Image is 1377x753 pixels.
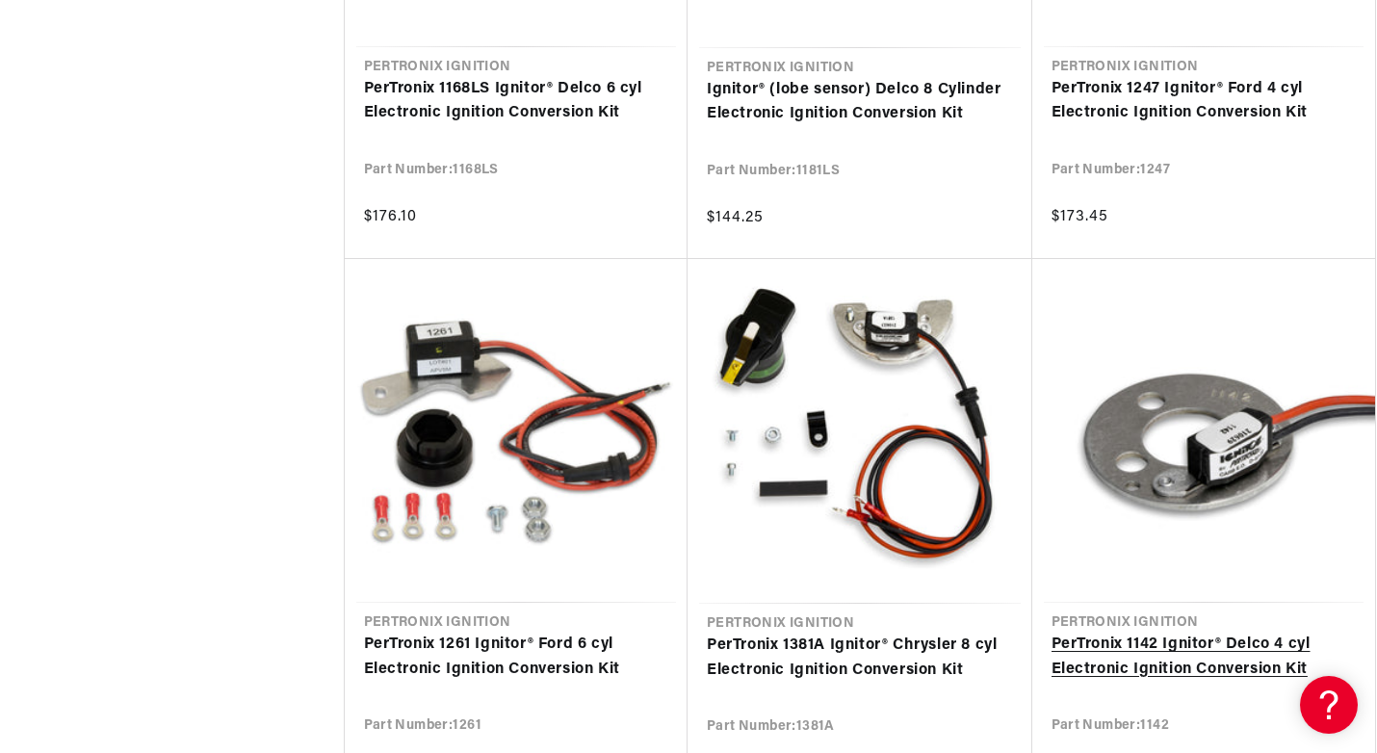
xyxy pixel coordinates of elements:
a: PerTronix 1247 Ignitor® Ford 4 cyl Electronic Ignition Conversion Kit [1052,77,1357,126]
a: PerTronix 1168LS Ignitor® Delco 6 cyl Electronic Ignition Conversion Kit [364,77,669,126]
a: PerTronix 1142 Ignitor® Delco 4 cyl Electronic Ignition Conversion Kit [1052,633,1357,682]
a: Ignitor® (lobe sensor) Delco 8 Cylinder Electronic Ignition Conversion Kit [707,78,1013,127]
a: PerTronix 1261 Ignitor® Ford 6 cyl Electronic Ignition Conversion Kit [364,633,669,682]
a: PerTronix 1381A Ignitor® Chrysler 8 cyl Electronic Ignition Conversion Kit [707,634,1013,683]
